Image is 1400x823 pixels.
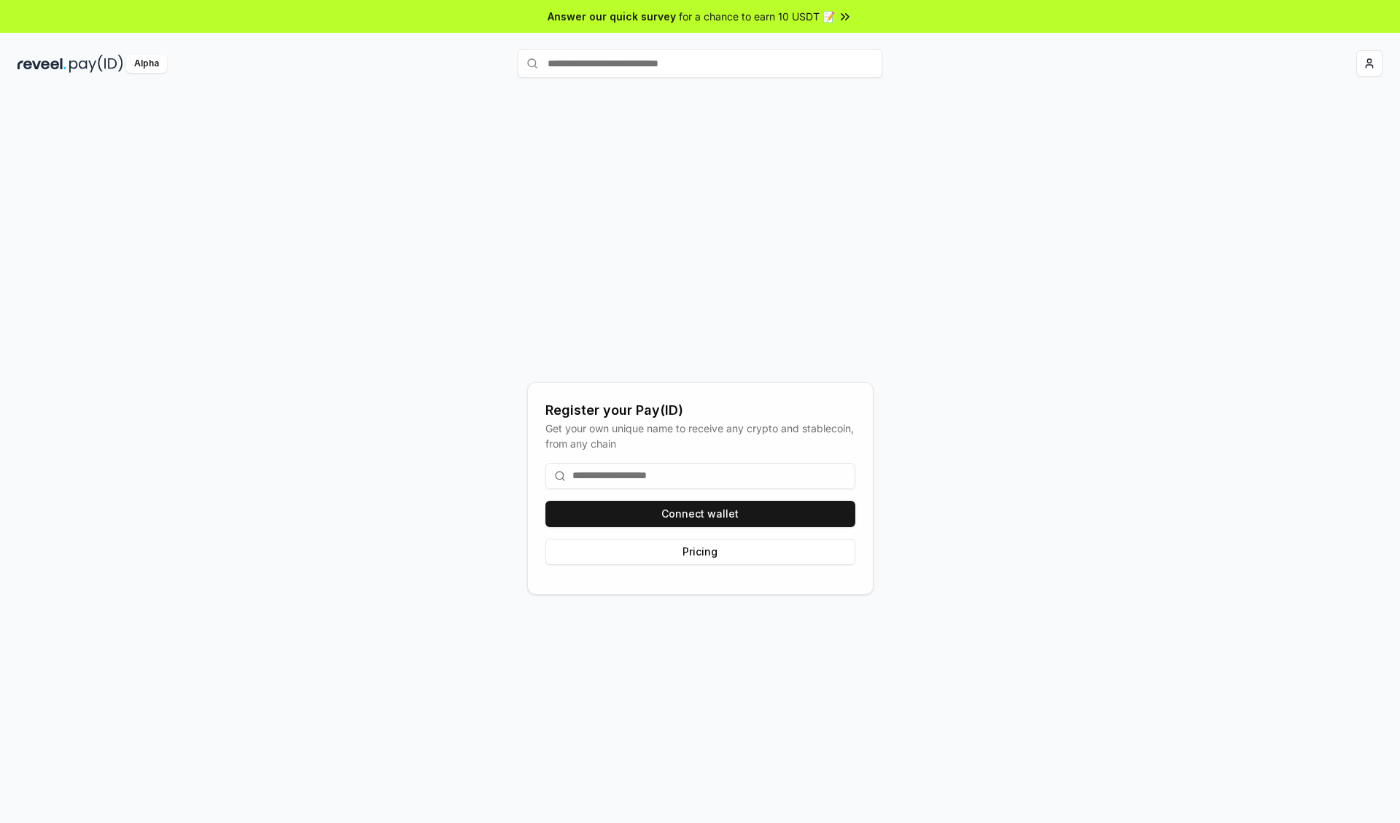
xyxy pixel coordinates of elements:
img: pay_id [69,55,123,73]
img: reveel_dark [17,55,66,73]
div: Get your own unique name to receive any crypto and stablecoin, from any chain [545,421,855,451]
button: Pricing [545,539,855,565]
div: Register your Pay(ID) [545,400,855,421]
button: Connect wallet [545,501,855,527]
div: Alpha [126,55,167,73]
span: for a chance to earn 10 USDT 📝 [679,9,835,24]
span: Answer our quick survey [548,9,676,24]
